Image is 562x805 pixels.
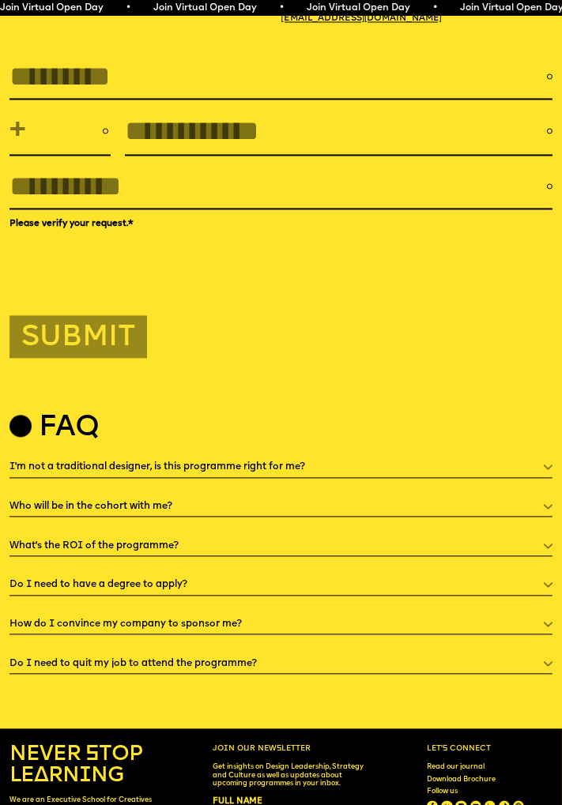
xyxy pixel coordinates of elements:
h5: How do I convince my company to sponsor me? [9,616,242,632]
h5: I'm not a traditional designer, is this programme right for me? [9,459,305,475]
button: Submit [9,315,146,358]
h6: Join our newsletter [213,744,368,754]
span: • [432,3,438,13]
h5: Do I need to quit my job to attend the programme? [9,656,257,671]
span: • [126,3,131,13]
h6: Let’s connect [427,744,553,754]
p: Get insights on Design Leadership, Strategy and Culture as well as updates about upcoming program... [213,763,368,789]
h5: Who will be in the cohort with me? [9,498,172,514]
a: Read our journal [423,759,488,776]
label: Please verify your request. [9,218,552,231]
div: Follow us [427,788,524,796]
h4: NEVER STOP LEARNING [9,744,154,787]
iframe: reCAPTCHA [9,234,250,295]
h5: Do I need to have a degree to apply? [9,577,187,592]
h2: Faq [39,416,99,441]
a: Download Brochure [423,772,500,788]
h5: What’s the ROI of the programme? [9,538,179,554]
span: • [279,3,285,13]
